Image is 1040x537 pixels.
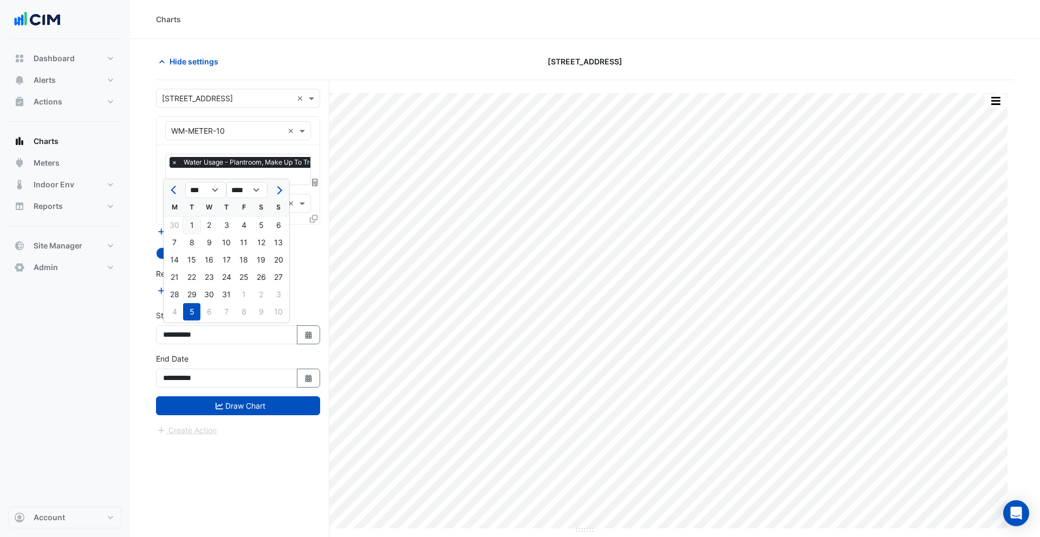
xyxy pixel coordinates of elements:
[270,234,287,251] div: Sunday, July 13, 2025
[252,286,270,303] div: Saturday, August 2, 2025
[200,217,218,234] div: 2
[235,234,252,251] div: Friday, July 11, 2025
[218,268,235,286] div: Thursday, July 24, 2025
[235,286,252,303] div: 1
[168,181,181,199] button: Previous month
[9,69,121,91] button: Alerts
[166,251,183,268] div: Monday, July 14, 2025
[252,286,270,303] div: 2
[252,303,270,320] div: Saturday, August 9, 2025
[183,199,200,216] div: T
[218,303,235,320] div: Thursday, August 7, 2025
[170,157,179,168] span: ×
[14,136,25,147] app-icon: Charts
[9,91,121,113] button: Actions
[270,268,287,286] div: 27
[218,199,235,216] div: T
[9,174,121,195] button: Indoor Env
[218,286,235,303] div: 31
[235,217,252,234] div: 4
[235,268,252,286] div: Friday, July 25, 2025
[270,234,287,251] div: 13
[218,268,235,286] div: 24
[9,235,121,257] button: Site Manager
[252,268,270,286] div: 26
[235,303,252,320] div: Friday, August 8, 2025
[200,286,218,303] div: 30
[218,217,235,234] div: Thursday, July 3, 2025
[304,374,314,383] fa-icon: Select Date
[34,96,62,107] span: Actions
[156,14,181,25] div: Charts
[13,9,62,30] img: Company Logo
[166,303,183,320] div: 4
[235,268,252,286] div: 25
[288,125,297,136] span: Clear
[252,251,270,268] div: 19
[270,217,287,234] div: 6
[9,152,121,174] button: Meters
[183,217,200,234] div: 1
[270,303,287,320] div: Sunday, August 10, 2025
[183,268,200,286] div: Tuesday, July 22, 2025
[9,195,121,217] button: Reports
[183,234,200,251] div: 8
[270,199,287,216] div: S
[166,286,183,303] div: 28
[156,225,222,238] button: Add Equipment
[34,158,60,168] span: Meters
[252,303,270,320] div: 9
[156,284,237,297] button: Add Reference Line
[34,240,82,251] span: Site Manager
[183,217,200,234] div: Tuesday, July 1, 2025
[252,234,270,251] div: Saturday, July 12, 2025
[14,262,25,273] app-icon: Admin
[235,251,252,268] div: Friday, July 18, 2025
[297,93,306,104] span: Clear
[14,53,25,64] app-icon: Dashboard
[9,48,121,69] button: Dashboard
[14,179,25,190] app-icon: Indoor Env
[235,251,252,268] div: 18
[156,268,213,279] label: Reference Lines
[166,303,183,320] div: Monday, August 4, 2025
[310,178,320,187] span: Choose Function
[183,286,200,303] div: Tuesday, July 29, 2025
[226,182,268,198] select: Select year
[14,201,25,212] app-icon: Reports
[548,56,622,67] span: [STREET_ADDRESS]
[252,217,270,234] div: 5
[252,234,270,251] div: 12
[183,251,200,268] div: Tuesday, July 15, 2025
[218,286,235,303] div: Thursday, July 31, 2025
[34,262,58,273] span: Admin
[14,75,25,86] app-icon: Alerts
[34,179,74,190] span: Indoor Env
[252,268,270,286] div: Saturday, July 26, 2025
[200,217,218,234] div: Wednesday, July 2, 2025
[1003,500,1029,526] div: Open Intercom Messenger
[218,251,235,268] div: Thursday, July 17, 2025
[270,303,287,320] div: 10
[200,268,218,286] div: 23
[183,268,200,286] div: 22
[304,330,314,339] fa-icon: Select Date
[156,353,188,364] label: End Date
[34,201,63,212] span: Reports
[218,217,235,234] div: 3
[310,214,317,223] span: Clone Favourites and Tasks from this Equipment to other Equipment
[183,234,200,251] div: Tuesday, July 8, 2025
[270,251,287,268] div: Sunday, July 20, 2025
[235,217,252,234] div: Friday, July 4, 2025
[183,286,200,303] div: 29
[200,303,218,320] div: 6
[156,425,217,434] app-escalated-ticket-create-button: Please draw the charts first
[156,396,320,415] button: Draw Chart
[252,199,270,216] div: S
[34,512,65,523] span: Account
[252,217,270,234] div: Saturday, July 5, 2025
[166,268,183,286] div: Monday, July 21, 2025
[218,234,235,251] div: 10
[9,130,121,152] button: Charts
[170,56,218,67] span: Hide settings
